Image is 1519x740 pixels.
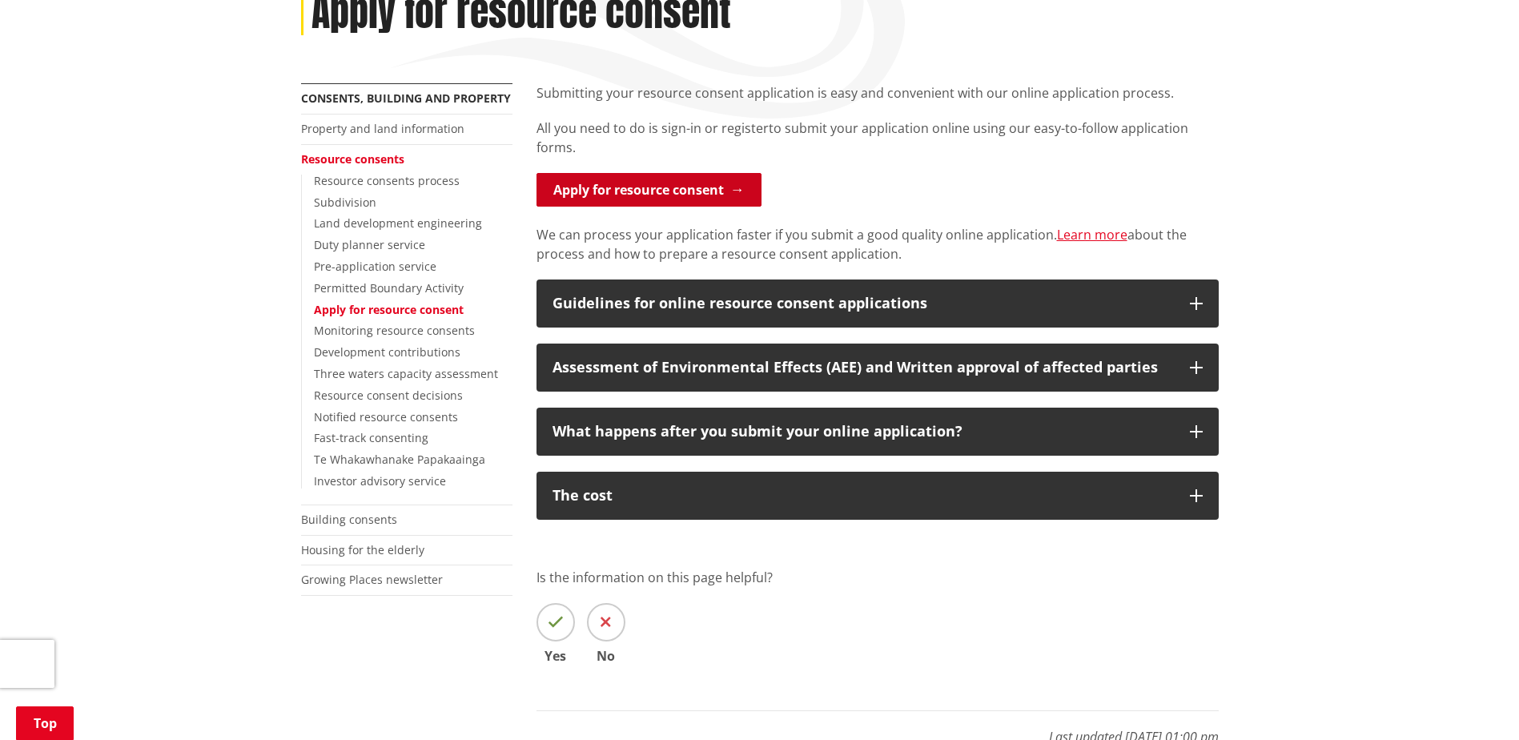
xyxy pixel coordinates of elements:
span: No [587,650,625,662]
a: Duty planner service [314,237,425,252]
a: Notified resource consents [314,409,458,424]
a: Apply for resource consent [536,173,762,207]
p: We can process your application faster if you submit a good quality online application. about the... [536,225,1219,263]
a: Growing Places newsletter [301,572,443,587]
div: Assessment of Environmental Effects (AEE) and Written approval of affected parties [553,360,1174,376]
p: Is the information on this page helpful? [536,568,1219,587]
button: Assessment of Environmental Effects (AEE) and Written approval of affected parties [536,344,1219,392]
span: Submitting your resource consent application is easy and convenient with our online application p... [536,84,1174,102]
a: Development contributions [314,344,460,360]
a: Resource consents process [314,173,460,188]
a: Property and land information [301,121,464,136]
a: Permitted Boundary Activity [314,280,464,296]
iframe: Messenger Launcher [1445,673,1503,730]
a: Top [16,706,74,740]
div: What happens after you submit your online application? [553,424,1174,440]
a: Fast-track consenting [314,430,428,445]
a: Pre-application service [314,259,436,274]
a: Apply for resource consent [314,302,464,317]
span: All you need to do is sign-in or register [536,119,769,137]
a: Resource consents [301,151,404,167]
a: Te Whakawhanake Papakaainga [314,452,485,467]
span: Yes [536,650,575,662]
button: The cost [536,472,1219,520]
button: What happens after you submit your online application? [536,408,1219,456]
a: Consents, building and property [301,90,511,106]
p: to submit your application online using our easy-to-follow application forms. [536,119,1219,157]
a: Investor advisory service [314,473,446,489]
a: Three waters capacity assessment [314,366,498,381]
a: Housing for the elderly [301,542,424,557]
button: Guidelines for online resource consent applications [536,280,1219,328]
a: Subdivision [314,195,376,210]
a: Building consents [301,512,397,527]
a: Learn more [1057,226,1127,243]
a: Resource consent decisions [314,388,463,403]
a: Monitoring resource consents [314,323,475,338]
a: Land development engineering [314,215,482,231]
div: Guidelines for online resource consent applications [553,296,1174,312]
div: The cost [553,488,1174,504]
